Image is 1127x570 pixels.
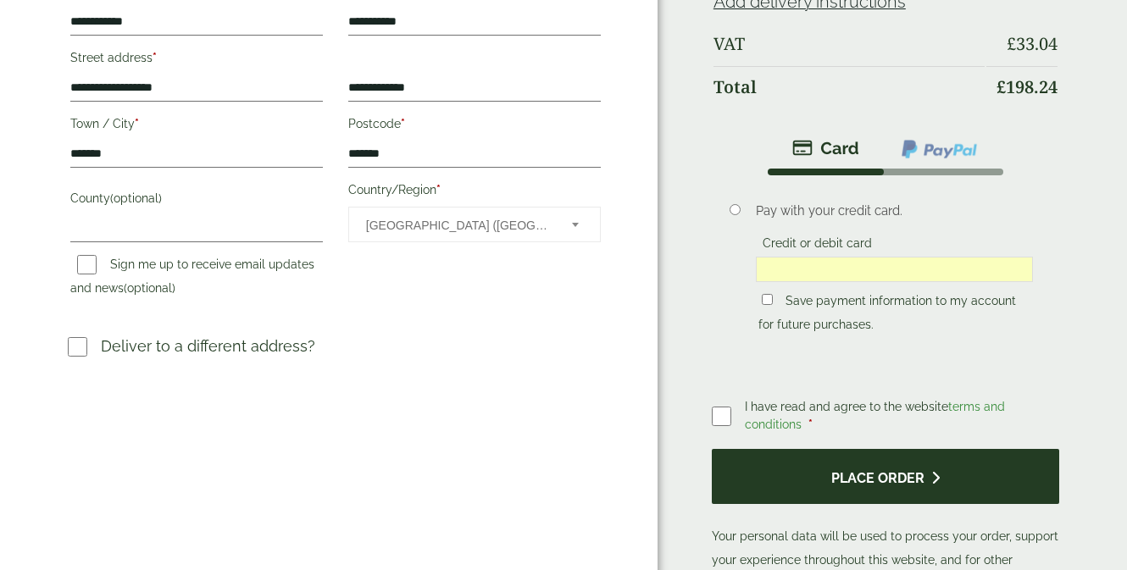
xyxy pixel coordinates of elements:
[70,112,323,141] label: Town / City
[713,24,985,64] th: VAT
[1007,32,1058,55] bdi: 33.04
[997,75,1058,98] bdi: 198.24
[900,138,979,160] img: ppcp-gateway.png
[124,281,175,295] span: (optional)
[436,183,441,196] abbr: required
[70,46,323,75] label: Street address
[70,257,314,300] label: Sign me up to receive email updates and news
[401,117,405,130] abbr: required
[135,117,139,130] abbr: required
[758,294,1016,336] label: Save payment information to my account for future purchases.
[792,138,859,158] img: stripe.png
[348,207,601,242] span: Country/Region
[70,186,323,215] label: County
[745,400,1005,431] span: I have read and agree to the website
[745,400,1005,431] a: terms and conditions
[110,191,162,205] span: (optional)
[366,208,549,243] span: United Kingdom (UK)
[997,75,1006,98] span: £
[756,202,1034,220] p: Pay with your credit card.
[348,112,601,141] label: Postcode
[712,449,1059,504] button: Place order
[77,255,97,274] input: Sign me up to receive email updates and news(optional)
[761,262,1029,277] iframe: Secure card payment input frame
[1007,32,1016,55] span: £
[756,236,879,255] label: Credit or debit card
[153,51,157,64] abbr: required
[713,66,985,108] th: Total
[808,418,813,431] abbr: required
[101,335,315,357] p: Deliver to a different address?
[348,178,601,207] label: Country/Region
